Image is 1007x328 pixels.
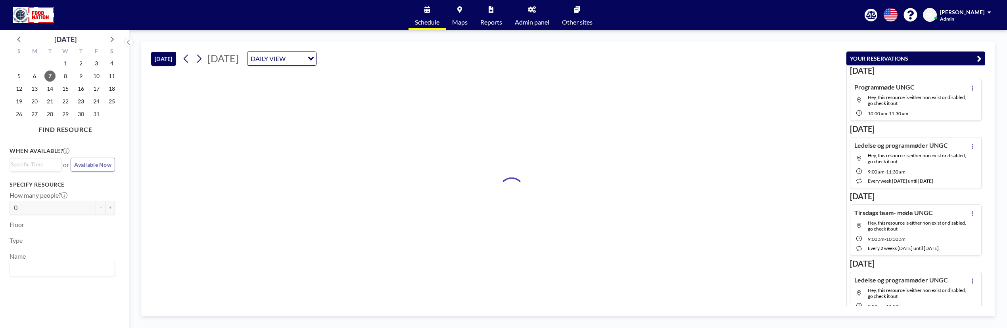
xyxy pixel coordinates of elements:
[13,83,25,94] span: Sunday, October 12, 2025
[91,83,102,94] span: Friday, October 17, 2025
[10,252,26,260] label: Name
[868,153,966,164] span: Hey, this resource is either non exist or disabled, go check it out
[10,262,115,276] div: Search for option
[27,47,42,57] div: M
[29,83,40,94] span: Monday, October 13, 2025
[889,111,908,116] span: 11:30 AM
[10,181,115,188] h3: Specify resource
[29,71,40,82] span: Monday, October 6, 2025
[884,236,886,242] span: -
[10,221,24,229] label: Floor
[868,178,933,184] span: every week [DATE] until [DATE]
[75,96,86,107] span: Thursday, October 23, 2025
[850,66,982,76] h3: [DATE]
[106,96,117,107] span: Saturday, October 25, 2025
[480,19,502,25] span: Reports
[415,19,439,25] span: Schedule
[75,71,86,82] span: Thursday, October 9, 2025
[71,158,115,172] button: Available Now
[884,169,886,175] span: -
[868,220,966,232] span: Hey, this resource is either non exist or disabled, go check it out
[850,191,982,201] h3: [DATE]
[884,303,886,309] span: -
[75,83,86,94] span: Thursday, October 16, 2025
[29,109,40,120] span: Monday, October 27, 2025
[60,96,71,107] span: Wednesday, October 22, 2025
[13,71,25,82] span: Sunday, October 5, 2025
[868,169,884,175] span: 9:00 AM
[886,303,905,309] span: 11:30 AM
[42,47,58,57] div: T
[151,52,176,66] button: [DATE]
[10,191,67,199] label: How many people?
[29,96,40,107] span: Monday, October 20, 2025
[868,287,966,299] span: Hey, this resource is either non exist or disabled, go check it out
[927,11,933,19] span: SF
[10,122,121,133] h4: FIND RESOURCE
[11,264,110,274] input: Search for option
[868,303,884,309] span: 9:00 AM
[91,109,102,120] span: Friday, October 31, 2025
[850,124,982,134] h3: [DATE]
[13,96,25,107] span: Sunday, October 19, 2025
[854,141,948,149] h4: Ledelse og programmøder UNGC
[60,71,71,82] span: Wednesday, October 8, 2025
[868,236,884,242] span: 9:00 AM
[106,83,117,94] span: Saturday, October 18, 2025
[846,51,985,65] button: YOUR RESERVATIONS
[452,19,468,25] span: Maps
[105,201,115,214] button: +
[44,83,56,94] span: Tuesday, October 14, 2025
[44,96,56,107] span: Tuesday, October 21, 2025
[91,71,102,82] span: Friday, October 10, 2025
[207,52,239,64] span: [DATE]
[562,19,593,25] span: Other sites
[91,96,102,107] span: Friday, October 24, 2025
[44,71,56,82] span: Tuesday, October 7, 2025
[60,109,71,120] span: Wednesday, October 29, 2025
[12,47,27,57] div: S
[73,47,88,57] div: T
[11,160,57,169] input: Search for option
[88,47,104,57] div: F
[104,47,119,57] div: S
[44,109,56,120] span: Tuesday, October 28, 2025
[75,109,86,120] span: Thursday, October 30, 2025
[10,236,23,244] label: Type
[868,245,939,251] span: every 2 weeks [DATE] until [DATE]
[13,7,54,23] img: organization-logo
[249,53,287,64] span: DAILY VIEW
[106,58,117,69] span: Saturday, October 4, 2025
[940,9,984,15] span: [PERSON_NAME]
[940,16,954,22] span: Admin
[868,111,887,116] span: 10:00 AM
[75,58,86,69] span: Thursday, October 2, 2025
[91,58,102,69] span: Friday, October 3, 2025
[515,19,549,25] span: Admin panel
[247,52,316,65] div: Search for option
[854,276,948,284] h4: Ledelse og programmøder UNGC
[854,209,933,217] h4: Tirsdags team- møde UNGC
[886,169,905,175] span: 11:30 AM
[288,53,303,64] input: Search for option
[854,83,915,91] h4: Programmøde UNGC
[850,259,982,269] h3: [DATE]
[63,161,69,169] span: or
[106,71,117,82] span: Saturday, October 11, 2025
[58,47,73,57] div: W
[96,201,105,214] button: -
[886,236,905,242] span: 10:30 AM
[74,161,111,168] span: Available Now
[10,158,61,170] div: Search for option
[13,109,25,120] span: Sunday, October 26, 2025
[868,94,966,106] span: Hey, this resource is either non exist or disabled, go check it out
[887,111,889,116] span: -
[54,34,77,45] div: [DATE]
[60,83,71,94] span: Wednesday, October 15, 2025
[60,58,71,69] span: Wednesday, October 1, 2025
